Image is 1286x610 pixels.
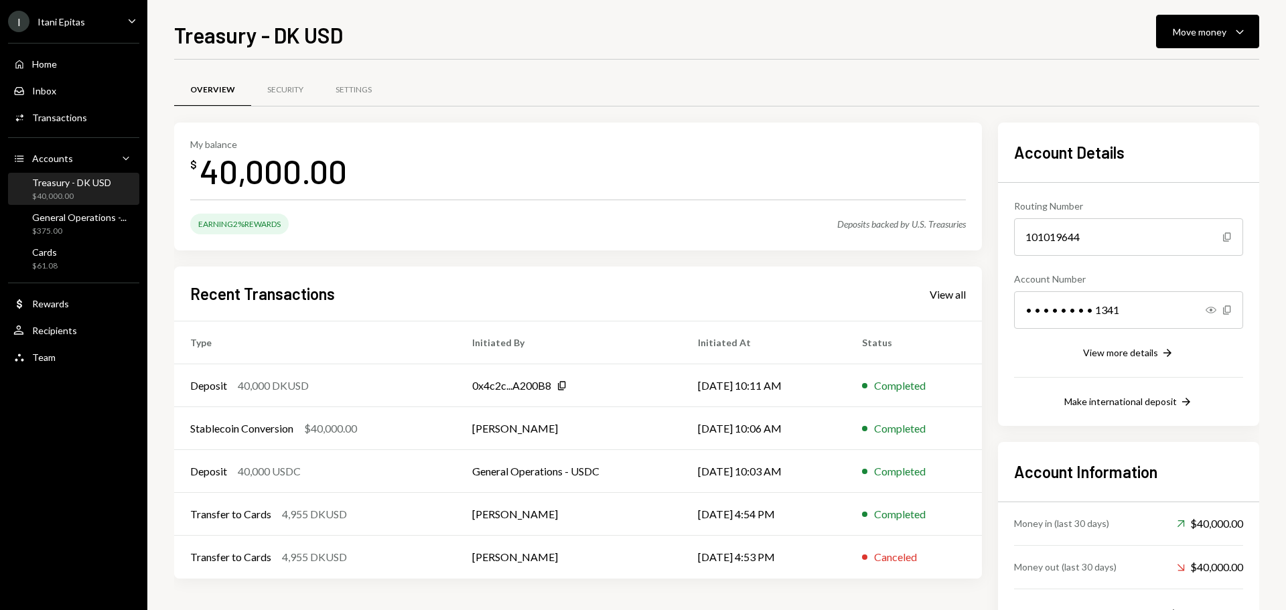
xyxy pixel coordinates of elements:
[8,345,139,369] a: Team
[32,177,111,188] div: Treasury - DK USD
[1014,461,1243,483] h2: Account Information
[8,52,139,76] a: Home
[8,146,139,170] a: Accounts
[8,173,139,205] a: Treasury - DK USD$40,000.00
[282,549,347,565] div: 4,955 DKUSD
[32,153,73,164] div: Accounts
[190,84,235,96] div: Overview
[200,150,347,192] div: 40,000.00
[32,298,69,309] div: Rewards
[456,321,682,364] th: Initiated By
[682,536,846,579] td: [DATE] 4:53 PM
[8,11,29,32] div: I
[682,364,846,407] td: [DATE] 10:11 AM
[32,112,87,123] div: Transactions
[32,212,127,223] div: General Operations -...
[1083,347,1158,358] div: View more details
[874,506,926,522] div: Completed
[8,208,139,240] a: General Operations -...$375.00
[304,421,357,437] div: $40,000.00
[32,58,57,70] div: Home
[190,506,271,522] div: Transfer to Cards
[282,506,347,522] div: 4,955 DKUSD
[267,84,303,96] div: Security
[8,318,139,342] a: Recipients
[32,226,127,237] div: $375.00
[32,191,111,202] div: $40,000.00
[8,105,139,129] a: Transactions
[32,85,56,96] div: Inbox
[190,421,293,437] div: Stablecoin Conversion
[32,246,58,258] div: Cards
[319,73,388,107] a: Settings
[190,463,227,479] div: Deposit
[190,283,335,305] h2: Recent Transactions
[1014,291,1243,329] div: • • • • • • • • 1341
[8,242,139,275] a: Cards$61.08
[174,321,456,364] th: Type
[874,378,926,394] div: Completed
[1083,346,1174,361] button: View more details
[336,84,372,96] div: Settings
[8,78,139,102] a: Inbox
[472,378,551,394] div: 0x4c2c...A200B8
[1177,516,1243,532] div: $40,000.00
[930,288,966,301] div: View all
[32,352,56,363] div: Team
[930,287,966,301] a: View all
[32,325,77,336] div: Recipients
[846,321,982,364] th: Status
[190,378,227,394] div: Deposit
[32,260,58,272] div: $61.08
[1014,218,1243,256] div: 101019644
[238,378,309,394] div: 40,000 DKUSD
[682,450,846,493] td: [DATE] 10:03 AM
[837,218,966,230] div: Deposits backed by U.S. Treasuries
[1064,396,1177,407] div: Make international deposit
[1014,560,1117,574] div: Money out (last 30 days)
[38,16,85,27] div: Itani Epitas
[874,549,917,565] div: Canceled
[874,421,926,437] div: Completed
[190,158,197,171] div: $
[682,493,846,536] td: [DATE] 4:54 PM
[8,291,139,315] a: Rewards
[190,549,271,565] div: Transfer to Cards
[1064,395,1193,410] button: Make international deposit
[190,139,347,150] div: My balance
[1177,559,1243,575] div: $40,000.00
[174,21,343,48] h1: Treasury - DK USD
[456,536,682,579] td: [PERSON_NAME]
[1014,199,1243,213] div: Routing Number
[456,407,682,450] td: [PERSON_NAME]
[1014,516,1109,530] div: Money in (last 30 days)
[190,214,289,234] div: Earning 2% Rewards
[238,463,301,479] div: 40,000 USDC
[456,493,682,536] td: [PERSON_NAME]
[682,407,846,450] td: [DATE] 10:06 AM
[1014,141,1243,163] h2: Account Details
[251,73,319,107] a: Security
[1173,25,1226,39] div: Move money
[682,321,846,364] th: Initiated At
[174,73,251,107] a: Overview
[874,463,926,479] div: Completed
[1156,15,1259,48] button: Move money
[456,450,682,493] td: General Operations - USDC
[1014,272,1243,286] div: Account Number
